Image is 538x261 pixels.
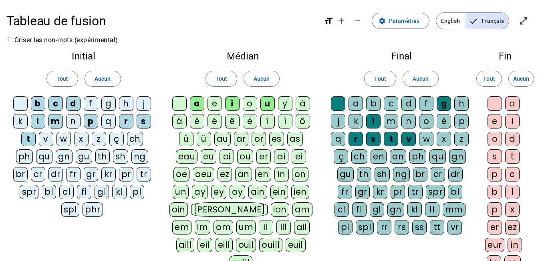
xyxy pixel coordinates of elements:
[379,17,386,24] mat-icon: settings
[419,132,433,146] div: w
[505,96,520,111] div: a
[366,114,381,128] div: l
[488,132,502,146] div: o
[351,149,367,164] div: ch
[291,185,309,199] div: ien
[488,167,502,181] div: p
[236,238,256,252] div: ouil
[131,149,148,164] div: ng
[391,185,405,199] div: pr
[448,185,462,199] div: bl
[244,71,280,87] button: Aucun
[66,167,81,181] div: fr
[220,149,234,164] div: oi
[95,149,110,164] div: th
[95,74,111,84] span: Aucun
[292,167,308,181] div: on
[488,185,502,199] div: b
[476,71,502,87] button: Tout
[74,132,89,146] div: x
[56,74,68,84] span: Tout
[252,132,266,146] div: or
[46,71,78,87] button: Tout
[236,220,256,234] div: um
[375,167,390,181] div: sh
[101,96,116,111] div: g
[6,36,118,44] label: Griser les non-mots (expérimental)
[505,220,520,234] div: ez
[119,167,133,181] div: pr
[437,132,451,146] div: x
[16,149,33,164] div: ph
[208,96,222,111] div: e
[77,185,91,199] div: fl
[101,167,116,181] div: kr
[408,185,423,199] div: tr
[269,132,284,146] div: es
[355,185,370,199] div: gr
[454,132,469,146] div: z
[384,114,398,128] div: m
[296,114,310,128] div: ô
[271,202,289,217] div: ion
[403,71,439,87] button: Aucun
[409,149,426,164] div: ph
[276,220,291,234] div: ill
[278,96,292,111] div: y
[413,167,427,181] div: br
[173,185,189,199] div: un
[390,149,406,164] div: on
[454,96,469,111] div: h
[331,132,345,146] div: q
[259,220,273,234] div: il
[488,114,502,128] div: e
[84,96,98,111] div: f
[130,185,144,199] div: pl
[39,132,53,146] div: v
[338,185,352,199] div: fr
[454,114,469,128] div: p
[413,74,429,84] span: Aucun
[225,96,240,111] div: i
[201,149,216,164] div: eu
[292,202,312,217] div: am
[505,132,520,146] div: d
[13,51,154,61] h2: Initial
[429,149,446,164] div: qu
[190,96,204,111] div: a
[430,220,444,234] div: tt
[401,114,416,128] div: n
[274,149,288,164] div: ai
[197,238,212,252] div: eil
[214,132,231,146] div: au
[214,220,233,234] div: om
[256,149,271,164] div: er
[167,51,318,61] h2: Médian
[208,114,222,128] div: é
[179,132,193,146] div: û
[234,132,248,146] div: ar
[296,96,310,111] div: à
[333,13,349,29] button: Augmenter la taille de la police
[338,220,353,234] div: pl
[211,185,226,199] div: ey
[137,114,151,128] div: s
[197,132,211,146] div: ü
[31,167,45,181] div: cr
[176,149,198,164] div: eau
[76,149,92,164] div: gu
[235,167,252,181] div: an
[192,185,208,199] div: ay
[431,167,445,181] div: cr
[292,149,306,164] div: ei
[66,114,81,128] div: n
[31,114,45,128] div: l
[505,167,520,181] div: c
[377,220,391,234] div: rr
[334,149,348,164] div: ç
[519,16,528,26] mat-icon: open_in_full
[119,114,133,128] div: r
[20,185,39,199] div: spr
[113,149,128,164] div: sh
[401,96,416,111] div: d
